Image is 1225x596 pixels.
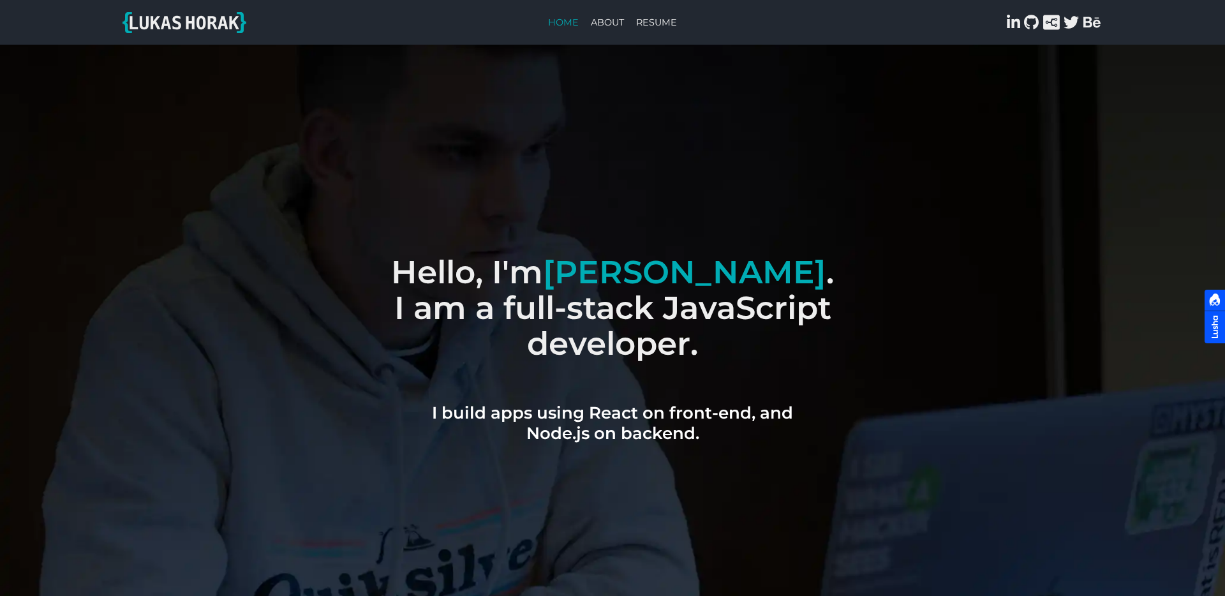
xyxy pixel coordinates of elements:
h2: I build apps using React on front-end, and Node.js on backend. [413,403,812,443]
span: [PERSON_NAME] [543,253,826,292]
h1: Hello, I'm . I am a full-stack JavaScript developer. [367,255,857,362]
a: Lukas Horak on Twitter [1064,15,1079,30]
a: Lukas Horak on GitHub [1024,15,1039,30]
a: Lukas Horak on Linkedin [1007,15,1020,30]
img: Lukas Horak Logo [122,11,246,34]
a: My dev stack on Stackshare [1043,15,1060,30]
a: Home [542,8,584,37]
a: Resume [630,8,683,37]
a: About [584,8,630,37]
a: Lukas Horak on Behance [1083,15,1101,30]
